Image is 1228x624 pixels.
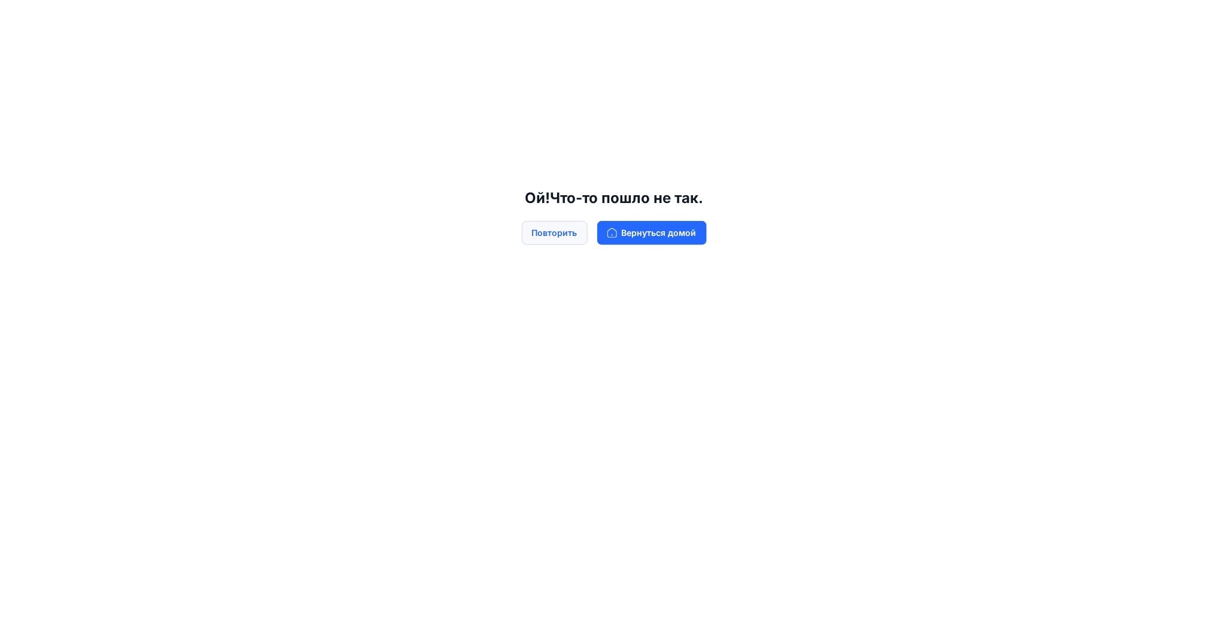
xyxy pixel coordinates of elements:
ya-tr-span: Вернуться домой [622,226,697,240]
ya-tr-span: Повторить [532,226,577,240]
button: Вернуться домой [597,221,707,245]
button: Повторить [522,221,588,245]
ya-tr-span: Что-то пошло не так. [550,189,703,207]
ya-tr-span: Ой! [525,189,550,207]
